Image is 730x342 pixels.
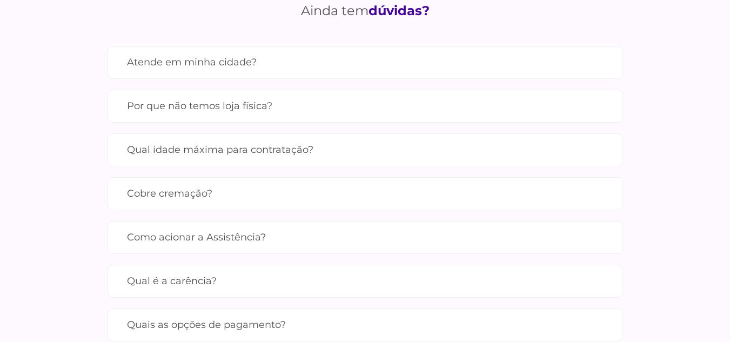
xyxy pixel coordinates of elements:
[127,53,604,72] label: Atende em minha cidade?
[127,272,604,291] label: Qual é a carência?
[127,140,604,159] label: Qual idade máxima para contratação?
[127,228,604,247] label: Como acionar a Assistência?
[127,184,604,203] label: Cobre cremação?
[127,316,604,334] label: Quais as opções de pagamento?
[369,3,430,18] strong: dúvidas?
[127,97,604,116] label: Por que não temos loja física?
